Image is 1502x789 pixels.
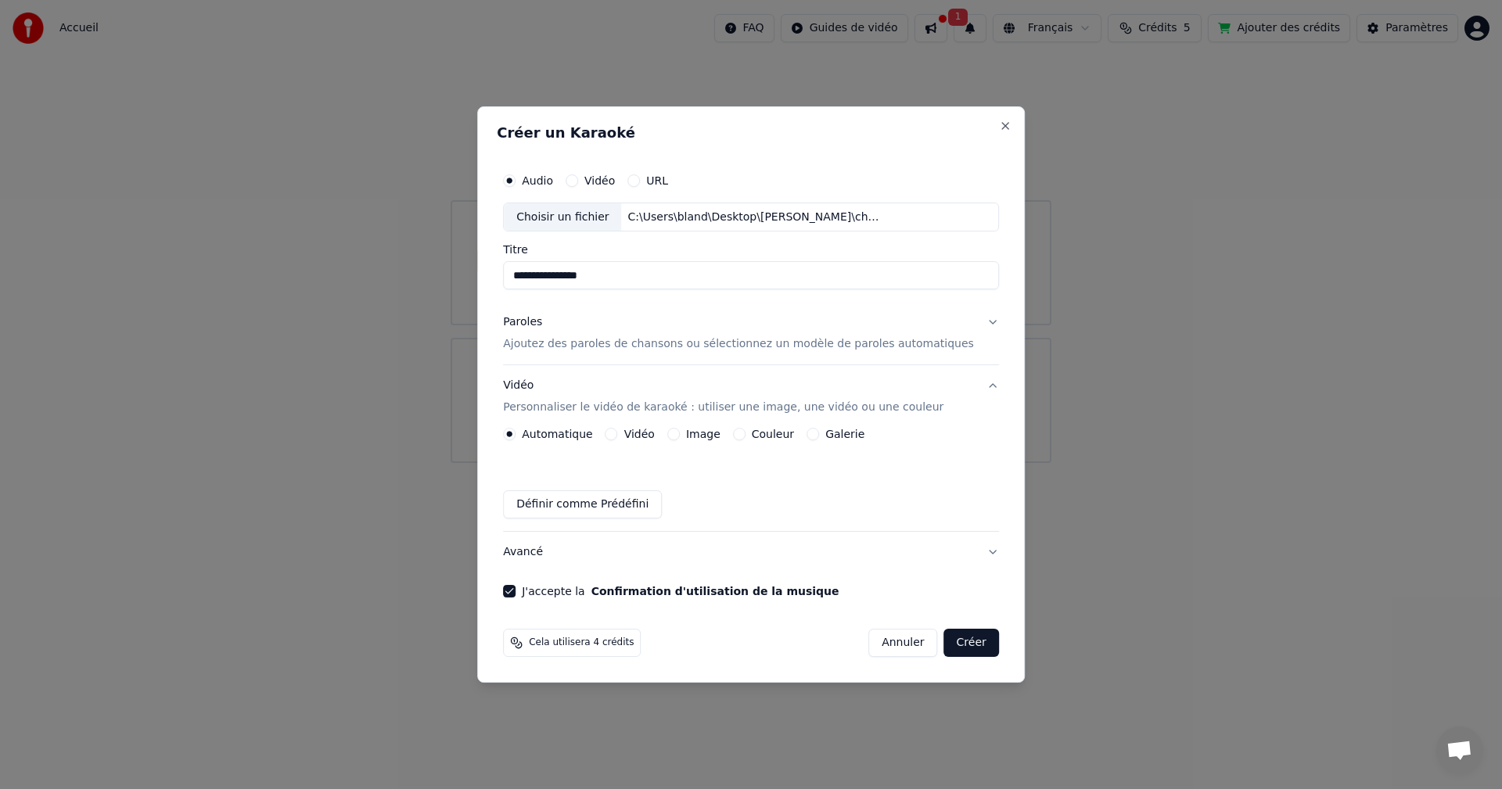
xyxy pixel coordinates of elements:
[622,210,888,225] div: C:\Users\bland\Desktop\[PERSON_NAME]\chanson [PERSON_NAME].mp3
[584,175,615,186] label: Vidéo
[503,366,999,429] button: VidéoPersonnaliser le vidéo de karaoké : utiliser une image, une vidéo ou une couleur
[944,629,999,657] button: Créer
[497,126,1005,140] h2: Créer un Karaoké
[503,303,999,365] button: ParolesAjoutez des paroles de chansons ou sélectionnez un modèle de paroles automatiques
[522,586,839,597] label: J'accepte la
[503,428,999,531] div: VidéoPersonnaliser le vidéo de karaoké : utiliser une image, une vidéo ou une couleur
[825,429,864,439] label: Galerie
[503,315,542,331] div: Paroles
[529,637,634,649] span: Cela utilisera 4 crédits
[503,245,999,256] label: Titre
[503,532,999,572] button: Avancé
[503,490,662,518] button: Définir comme Prédéfini
[752,429,794,439] label: Couleur
[503,378,943,416] div: Vidéo
[624,429,655,439] label: Vidéo
[503,400,943,415] p: Personnaliser le vidéo de karaoké : utiliser une image, une vidéo ou une couleur
[522,429,592,439] label: Automatique
[686,429,720,439] label: Image
[504,203,621,231] div: Choisir un fichier
[868,629,937,657] button: Annuler
[503,337,974,353] p: Ajoutez des paroles de chansons ou sélectionnez un modèle de paroles automatiques
[591,586,839,597] button: J'accepte la
[646,175,668,186] label: URL
[522,175,553,186] label: Audio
